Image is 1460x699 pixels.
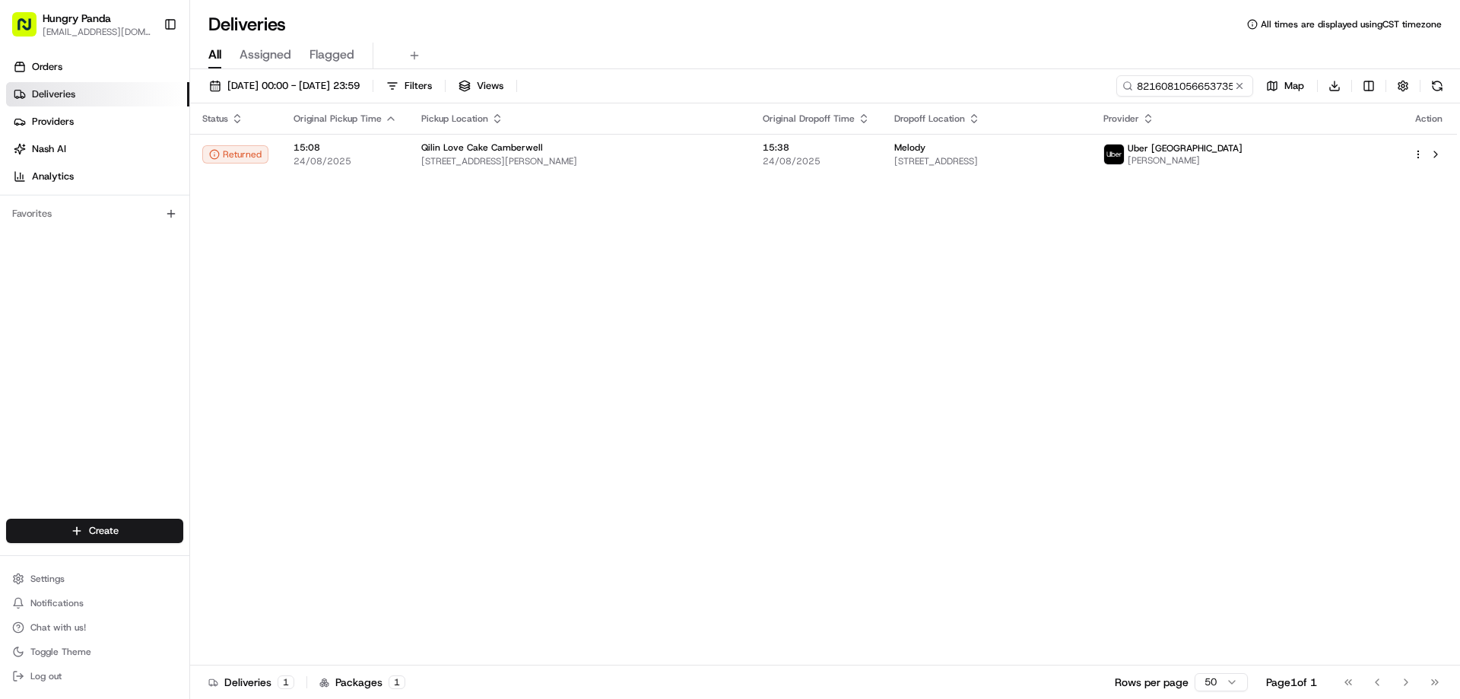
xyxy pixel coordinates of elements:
span: Create [89,524,119,538]
span: [DATE] 00:00 - [DATE] 23:59 [227,79,360,93]
div: 1 [278,675,294,689]
span: 24/08/2025 [763,155,870,167]
span: 15:38 [763,141,870,154]
span: Assigned [240,46,291,64]
span: Log out [30,670,62,682]
button: Hungry Panda[EMAIL_ADDRESS][DOMAIN_NAME] [6,6,157,43]
button: Filters [379,75,439,97]
span: Providers [32,115,74,129]
span: Status [202,113,228,125]
button: [DATE] 00:00 - [DATE] 23:59 [202,75,367,97]
span: Provider [1103,113,1139,125]
span: Uber [GEOGRAPHIC_DATA] [1128,142,1243,154]
button: Refresh [1427,75,1448,97]
span: All [208,46,221,64]
span: Notifications [30,597,84,609]
span: Flagged [309,46,354,64]
span: 24/08/2025 [294,155,397,167]
input: Type to search [1116,75,1253,97]
span: Orders [32,60,62,74]
span: Nash AI [32,142,66,156]
div: Page 1 of 1 [1266,675,1317,690]
span: Dropoff Location [894,113,965,125]
p: Rows per page [1115,675,1189,690]
a: Nash AI [6,137,189,161]
span: Qilin Love Cake Camberwell [421,141,543,154]
div: Deliveries [208,675,294,690]
button: Log out [6,666,183,687]
button: Create [6,519,183,543]
span: [STREET_ADDRESS][PERSON_NAME] [421,155,738,167]
button: Map [1259,75,1311,97]
div: 1 [389,675,405,689]
img: uber-new-logo.jpeg [1104,145,1124,164]
span: Analytics [32,170,74,183]
button: Settings [6,568,183,589]
span: [STREET_ADDRESS] [894,155,1079,167]
h1: Deliveries [208,12,286,37]
a: Analytics [6,164,189,189]
button: Views [452,75,510,97]
div: Favorites [6,202,183,226]
span: 15:08 [294,141,397,154]
button: Notifications [6,593,183,614]
span: Original Dropoff Time [763,113,855,125]
span: Chat with us! [30,621,86,634]
div: Packages [319,675,405,690]
span: Toggle Theme [30,646,91,658]
span: Filters [405,79,432,93]
span: Deliveries [32,87,75,101]
span: Views [477,79,503,93]
button: Chat with us! [6,617,183,638]
button: [EMAIL_ADDRESS][DOMAIN_NAME] [43,26,151,38]
button: Hungry Panda [43,11,111,26]
a: Deliveries [6,82,189,106]
span: All times are displayed using CST timezone [1261,18,1442,30]
a: Orders [6,55,189,79]
button: Toggle Theme [6,641,183,662]
div: Action [1413,113,1445,125]
span: Melody [894,141,925,154]
span: Pickup Location [421,113,488,125]
span: Settings [30,573,65,585]
span: Map [1284,79,1304,93]
a: Providers [6,110,189,134]
span: Original Pickup Time [294,113,382,125]
span: [PERSON_NAME] [1128,154,1243,167]
button: Returned [202,145,268,164]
